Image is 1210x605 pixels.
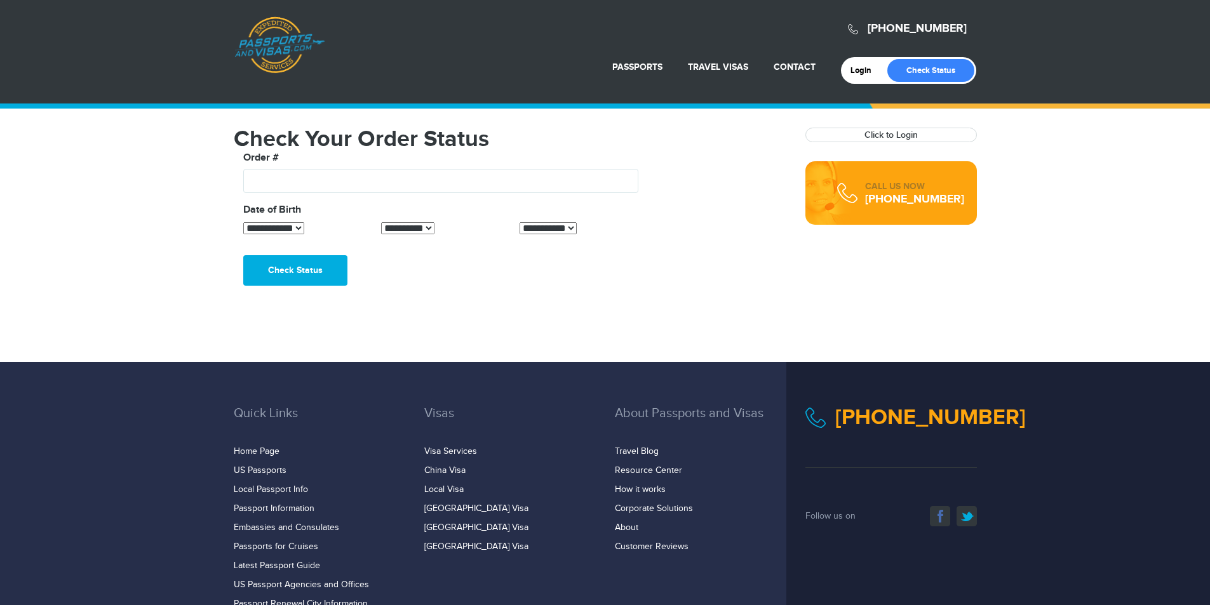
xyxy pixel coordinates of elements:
a: twitter [957,506,977,526]
a: Login [850,65,880,76]
a: Travel Visas [688,62,748,72]
a: Local Visa [424,484,464,495]
a: Click to Login [864,130,918,140]
a: Home Page [234,446,279,456]
a: [GEOGRAPHIC_DATA] Visa [424,503,528,514]
a: Contact [774,62,816,72]
a: Passports for Cruises [234,542,318,552]
div: CALL US NOW [865,180,964,193]
a: Passport Information [234,503,314,514]
a: Travel Blog [615,446,659,456]
a: Visa Services [424,446,477,456]
span: Follow us on [805,511,856,521]
label: Order # [243,150,279,166]
h1: Check Your Order Status [234,128,786,150]
div: [PHONE_NUMBER] [865,193,964,206]
h3: Visas [424,406,596,439]
h3: Quick Links [234,406,405,439]
a: Embassies and Consulates [234,522,339,533]
a: Customer Reviews [615,542,689,552]
h3: About Passports and Visas [615,406,786,439]
a: [GEOGRAPHIC_DATA] Visa [424,522,528,533]
a: [GEOGRAPHIC_DATA] Visa [424,542,528,552]
a: Resource Center [615,465,682,475]
a: Local Passport Info [234,484,308,495]
button: Check Status [243,255,347,286]
a: China Visa [424,465,466,475]
a: Passports & [DOMAIN_NAME] [234,17,325,74]
a: [PHONE_NUMBER] [868,22,967,36]
a: US Passport Agencies and Offices [234,580,369,590]
a: US Passports [234,465,286,475]
a: Check Status [887,59,974,82]
a: Latest Passport Guide [234,561,320,571]
a: facebook [930,506,950,526]
a: Passports [612,62,662,72]
label: Date of Birth [243,203,301,218]
a: How it works [615,484,666,495]
a: About [615,522,638,533]
a: [PHONE_NUMBER] [835,404,1026,430]
a: Corporate Solutions [615,503,693,514]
